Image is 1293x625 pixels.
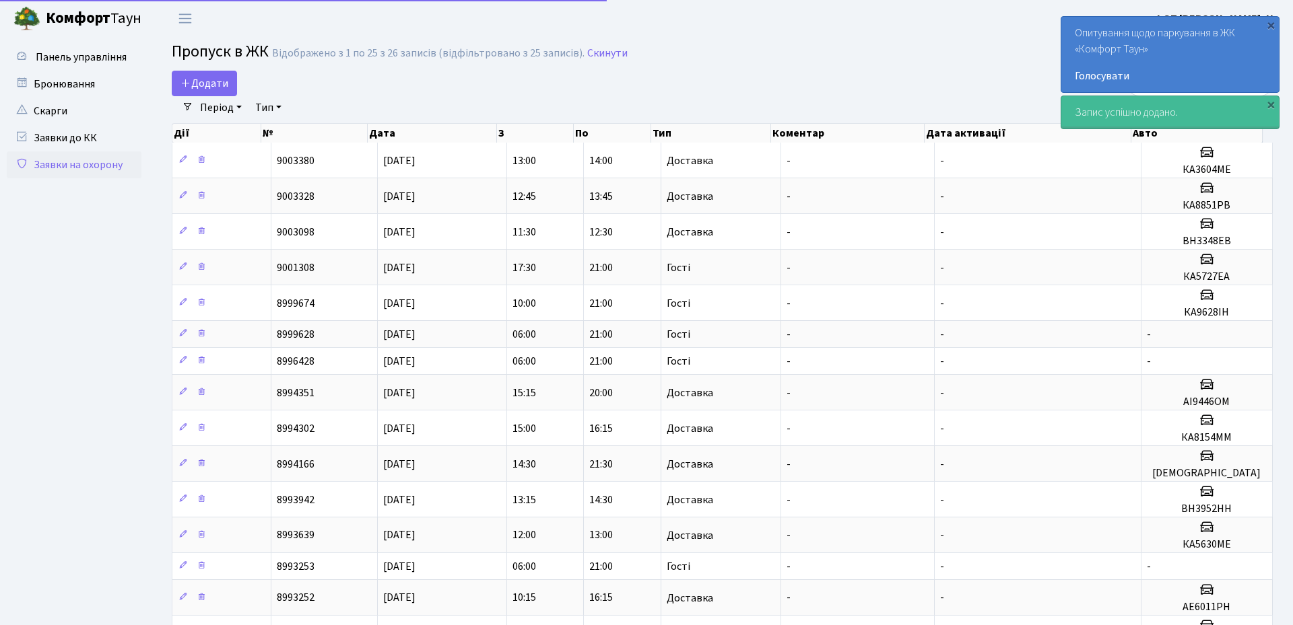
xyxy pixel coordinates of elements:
[589,354,613,369] span: 21:00
[13,5,40,32] img: logo.png
[940,296,944,311] span: -
[940,559,944,574] span: -
[277,225,314,240] span: 9003098
[589,327,613,342] span: 21:00
[1061,17,1279,92] div: Опитування щодо паркування в ЖК «Комфорт Таун»
[940,327,944,342] span: -
[589,225,613,240] span: 12:30
[7,151,141,178] a: Заявки на охорону
[787,260,791,275] span: -
[940,189,944,204] span: -
[1147,559,1151,574] span: -
[1147,306,1267,319] h5: КА9628IH
[787,457,791,472] span: -
[925,124,1131,143] th: Дата активації
[7,71,141,98] a: Бронювання
[46,7,141,30] span: Таун
[512,528,536,543] span: 12:00
[667,593,713,603] span: Доставка
[787,528,791,543] span: -
[277,492,314,507] span: 8993942
[1147,199,1267,212] h5: КА8851РВ
[589,189,613,204] span: 13:45
[512,559,536,574] span: 06:00
[667,356,690,367] span: Гості
[277,260,314,275] span: 9001308
[46,7,110,29] b: Комфорт
[1147,538,1267,551] h5: КА5630МЕ
[368,124,497,143] th: Дата
[1154,11,1277,27] a: ФОП [PERSON_NAME]. Н.
[667,530,713,541] span: Доставка
[172,40,269,63] span: Пропуск в ЖК
[277,153,314,168] span: 9003380
[383,385,416,400] span: [DATE]
[195,96,247,119] a: Період
[940,528,944,543] span: -
[512,189,536,204] span: 12:45
[771,124,925,143] th: Коментар
[574,124,651,143] th: По
[589,528,613,543] span: 13:00
[589,385,613,400] span: 20:00
[940,225,944,240] span: -
[1147,163,1267,176] h5: КА3604МЕ
[787,225,791,240] span: -
[7,44,141,71] a: Панель управління
[1264,98,1278,111] div: ×
[383,153,416,168] span: [DATE]
[512,327,536,342] span: 06:00
[1147,601,1267,614] h5: АЕ6011РН
[1264,18,1278,32] div: ×
[667,262,690,273] span: Гості
[940,591,944,605] span: -
[512,421,536,436] span: 15:00
[787,591,791,605] span: -
[667,298,690,309] span: Гості
[277,421,314,436] span: 8994302
[277,385,314,400] span: 8994351
[1147,354,1151,369] span: -
[1147,467,1267,480] h5: [DEMOGRAPHIC_DATA]
[250,96,287,119] a: Тип
[36,50,127,65] span: Панель управління
[512,591,536,605] span: 10:15
[512,260,536,275] span: 17:30
[589,559,613,574] span: 21:00
[589,457,613,472] span: 21:30
[787,327,791,342] span: -
[940,492,944,507] span: -
[787,385,791,400] span: -
[787,492,791,507] span: -
[277,296,314,311] span: 8999674
[787,153,791,168] span: -
[272,47,585,60] div: Відображено з 1 по 25 з 26 записів (відфільтровано з 25 записів).
[667,423,713,434] span: Доставка
[180,76,228,91] span: Додати
[667,329,690,340] span: Гості
[172,124,261,143] th: Дії
[383,327,416,342] span: [DATE]
[512,354,536,369] span: 06:00
[383,559,416,574] span: [DATE]
[667,494,713,505] span: Доставка
[383,296,416,311] span: [DATE]
[277,591,314,605] span: 8993252
[1147,270,1267,283] h5: КА5727EA
[512,492,536,507] span: 13:15
[940,457,944,472] span: -
[512,457,536,472] span: 14:30
[383,260,416,275] span: [DATE]
[383,492,416,507] span: [DATE]
[1147,327,1151,342] span: -
[587,47,628,60] a: Скинути
[383,354,416,369] span: [DATE]
[277,327,314,342] span: 8999628
[172,71,237,96] a: Додати
[940,385,944,400] span: -
[667,227,713,237] span: Доставка
[277,457,314,472] span: 8994166
[667,191,713,202] span: Доставка
[1147,235,1267,248] h5: ВН3348ЕВ
[667,561,690,572] span: Гості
